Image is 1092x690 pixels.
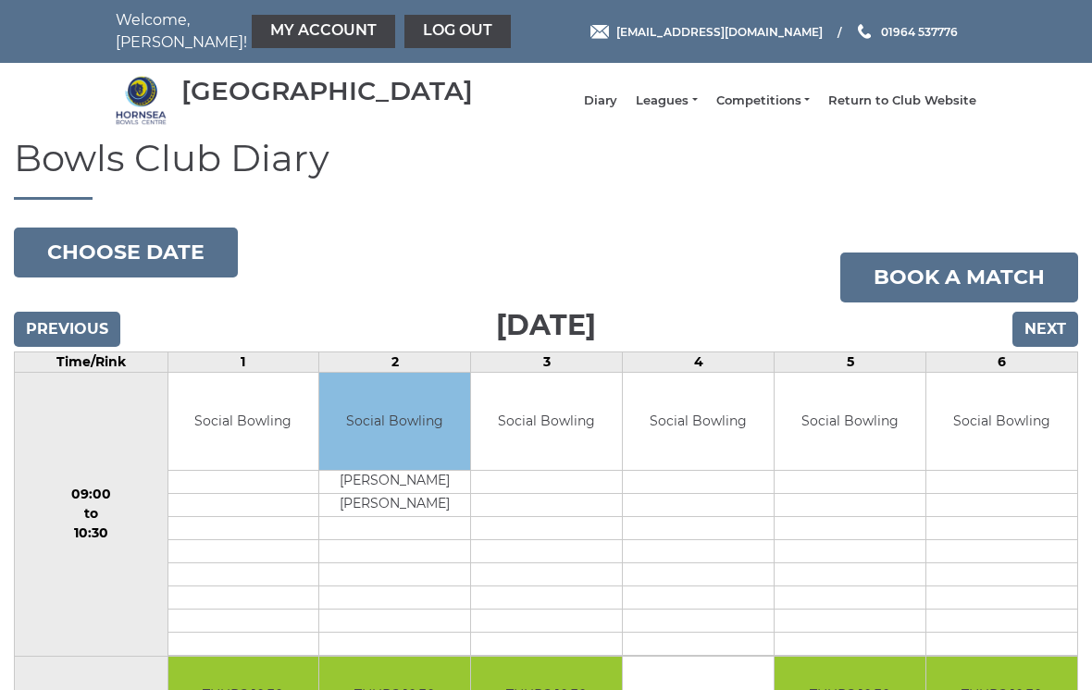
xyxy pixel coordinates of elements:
button: Choose date [14,228,238,277]
td: Social Bowling [775,373,925,470]
td: 1 [168,352,319,373]
td: 09:00 to 10:30 [15,373,168,657]
nav: Welcome, [PERSON_NAME]! [116,9,458,54]
td: 5 [775,352,926,373]
a: Email [EMAIL_ADDRESS][DOMAIN_NAME] [590,23,823,41]
span: 01964 537776 [881,24,958,38]
td: Social Bowling [623,373,774,470]
a: Leagues [636,92,697,109]
h1: Bowls Club Diary [14,138,1078,200]
td: Time/Rink [15,352,168,373]
td: 2 [319,352,471,373]
td: Social Bowling [471,373,622,470]
td: 3 [471,352,623,373]
td: Social Bowling [319,373,470,470]
td: Social Bowling [926,373,1077,470]
a: Phone us 01964 537776 [855,23,958,41]
img: Phone us [858,24,871,39]
a: My Account [252,15,395,48]
td: [PERSON_NAME] [319,470,470,493]
div: [GEOGRAPHIC_DATA] [181,77,473,105]
a: Diary [584,92,617,109]
td: 6 [926,352,1078,373]
a: Competitions [716,92,810,109]
a: Log out [404,15,511,48]
td: Social Bowling [168,373,319,470]
span: [EMAIL_ADDRESS][DOMAIN_NAME] [616,24,823,38]
input: Next [1012,312,1078,347]
a: Book a match [840,253,1078,302]
td: [PERSON_NAME] [319,493,470,516]
img: Email [590,25,609,39]
a: Return to Club Website [828,92,976,109]
img: Hornsea Bowls Centre [116,75,167,126]
td: 4 [623,352,775,373]
input: Previous [14,312,120,347]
